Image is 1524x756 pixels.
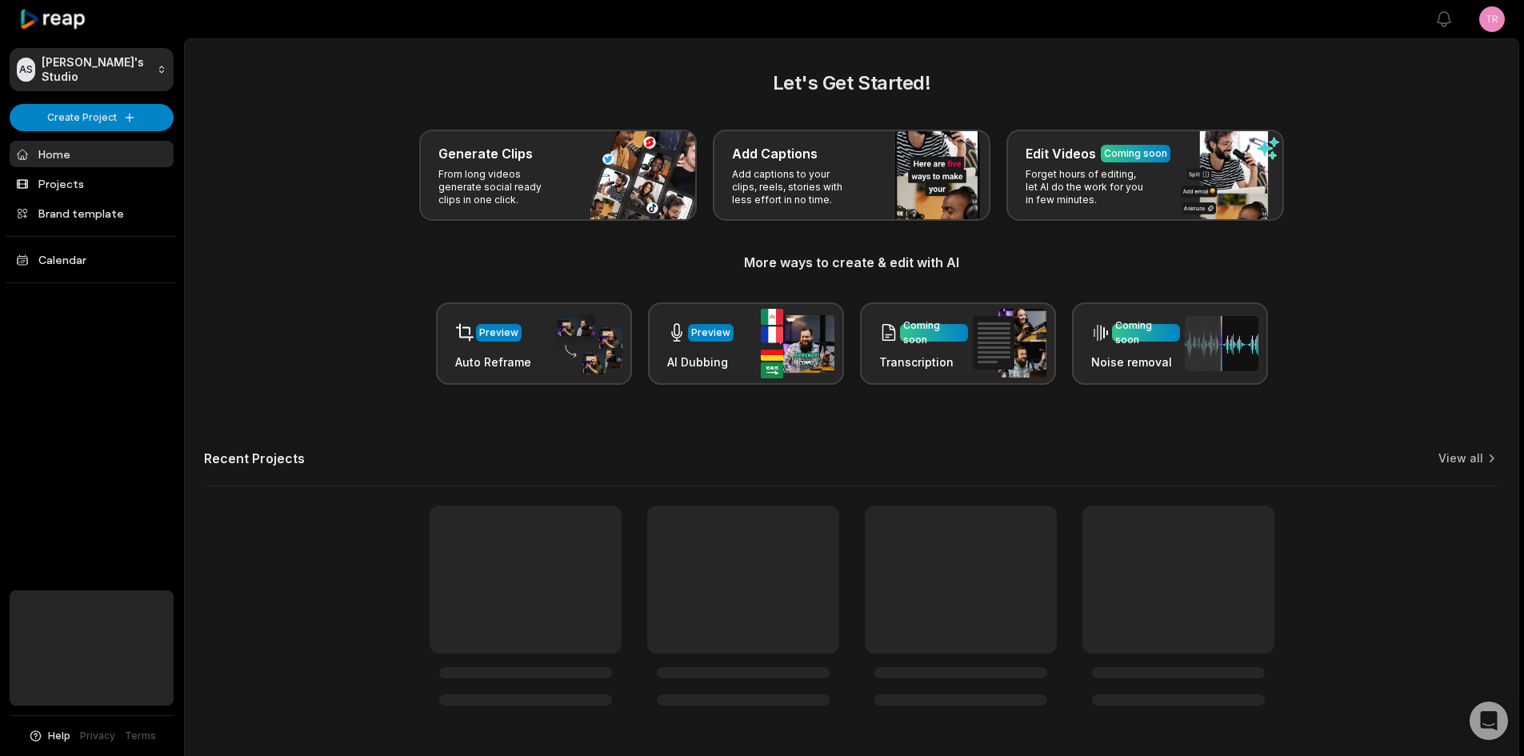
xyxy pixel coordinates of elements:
[879,354,968,370] h3: Transcription
[204,253,1499,272] h3: More ways to create & edit with AI
[732,168,856,206] p: Add captions to your clips, reels, stories with less effort in no time.
[1115,318,1177,347] div: Coming soon
[549,313,622,375] img: auto_reframe.png
[761,309,834,378] img: ai_dubbing.png
[1026,144,1096,163] h3: Edit Videos
[455,354,531,370] h3: Auto Reframe
[10,200,174,226] a: Brand template
[17,58,35,82] div: AS
[10,141,174,167] a: Home
[48,729,70,743] span: Help
[479,326,518,340] div: Preview
[1026,168,1150,206] p: Forget hours of editing, let AI do the work for you in few minutes.
[204,69,1499,98] h2: Let's Get Started!
[1470,702,1508,740] div: Open Intercom Messenger
[10,104,174,131] button: Create Project
[1185,316,1258,371] img: noise_removal.png
[667,354,734,370] h3: AI Dubbing
[973,309,1046,378] img: transcription.png
[10,170,174,197] a: Projects
[28,729,70,743] button: Help
[691,326,730,340] div: Preview
[204,450,305,466] h2: Recent Projects
[1104,146,1167,161] div: Coming soon
[80,729,115,743] a: Privacy
[438,168,562,206] p: From long videos generate social ready clips in one click.
[125,729,156,743] a: Terms
[438,144,533,163] h3: Generate Clips
[42,55,150,84] p: [PERSON_NAME]'s Studio
[1438,450,1483,466] a: View all
[1091,354,1180,370] h3: Noise removal
[10,246,174,273] a: Calendar
[732,144,818,163] h3: Add Captions
[903,318,965,347] div: Coming soon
